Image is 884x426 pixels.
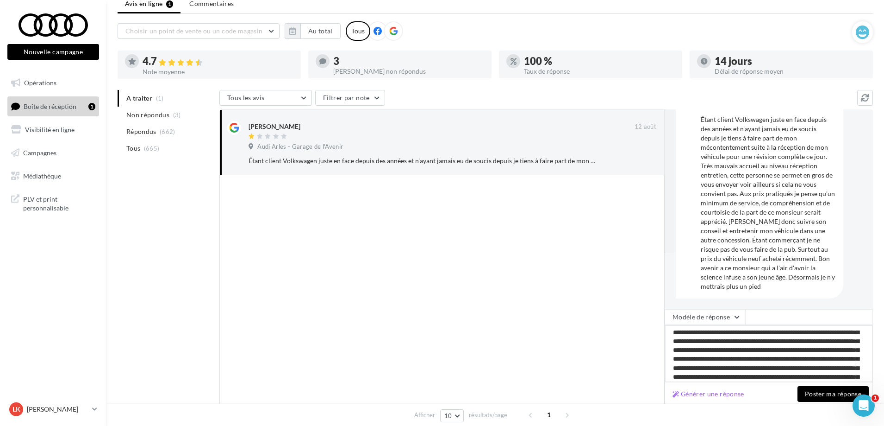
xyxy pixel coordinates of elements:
div: 100 % [524,56,675,66]
span: Non répondus [126,110,169,120]
button: Poster ma réponse [797,386,869,402]
button: Au total [285,23,341,39]
button: 10 [440,409,464,422]
span: 1 [872,394,879,402]
span: LK [12,405,20,414]
span: Répondus [126,127,156,136]
div: Note moyenne [143,69,293,75]
button: Générer une réponse [669,388,748,400]
div: Étant client Volkswagen juste en face depuis des années et n'ayant jamais eu de soucis depuis je ... [249,156,596,165]
span: PLV et print personnalisable [23,193,95,213]
span: Opérations [24,79,56,87]
span: 1 [542,407,556,422]
button: Choisir un point de vente ou un code magasin [118,23,280,39]
button: Nouvelle campagne [7,44,99,60]
a: Visibilité en ligne [6,120,101,140]
span: 10 [444,412,452,420]
span: Tous [126,144,140,153]
div: 4.7 [143,56,293,67]
button: Filtrer par note [315,90,385,106]
p: [PERSON_NAME] [27,405,88,414]
button: Tous les avis [219,90,312,106]
span: Boîte de réception [24,102,76,110]
span: (3) [173,111,181,119]
iframe: Intercom live chat [853,394,875,417]
div: [PERSON_NAME] [249,122,300,131]
span: 12 août [635,123,656,131]
div: 1 [88,103,95,110]
a: LK [PERSON_NAME] [7,401,99,418]
span: (662) [160,128,175,135]
div: Tous [346,21,370,41]
button: Modèle de réponse [665,309,745,325]
span: résultats/page [469,411,507,420]
div: [PERSON_NAME] non répondus [333,68,484,75]
span: Médiathèque [23,172,61,179]
a: Boîte de réception1 [6,96,101,116]
div: Délai de réponse moyen [715,68,865,75]
span: Campagnes [23,149,56,157]
div: Étant client Volkswagen juste en face depuis des années et n'ayant jamais eu de soucis depuis je ... [701,115,836,291]
a: Opérations [6,73,101,93]
a: Médiathèque [6,166,101,186]
span: (665) [144,145,160,152]
a: Campagnes [6,143,101,163]
span: Choisir un point de vente ou un code magasin [125,27,262,35]
button: Au total [300,23,341,39]
span: Tous les avis [227,94,265,102]
span: Visibilité en ligne [25,126,75,134]
span: Afficher [414,411,435,420]
span: Audi Arles - Garage de l'Avenir [257,143,343,151]
div: 14 jours [715,56,865,66]
div: 3 [333,56,484,66]
div: Taux de réponse [524,68,675,75]
a: PLV et print personnalisable [6,189,101,216]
